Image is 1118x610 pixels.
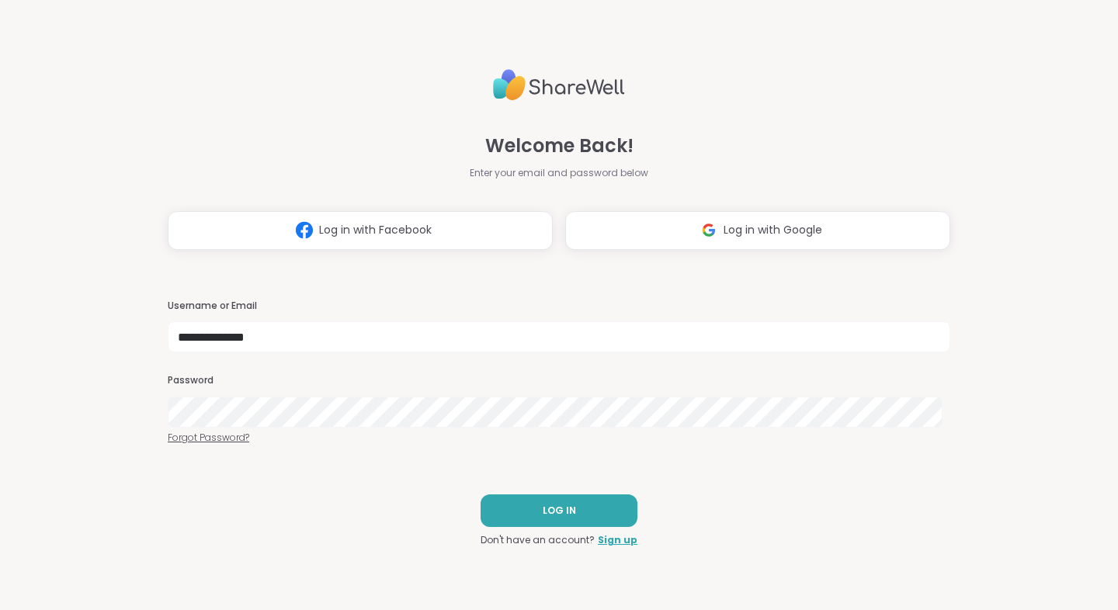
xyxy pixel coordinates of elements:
[290,216,319,244] img: ShareWell Logomark
[168,211,553,250] button: Log in with Facebook
[481,533,595,547] span: Don't have an account?
[481,494,637,527] button: LOG IN
[694,216,724,244] img: ShareWell Logomark
[168,374,950,387] h3: Password
[565,211,950,250] button: Log in with Google
[724,222,822,238] span: Log in with Google
[598,533,637,547] a: Sign up
[168,431,950,445] a: Forgot Password?
[168,300,950,313] h3: Username or Email
[319,222,432,238] span: Log in with Facebook
[470,166,648,180] span: Enter your email and password below
[485,132,634,160] span: Welcome Back!
[493,63,625,107] img: ShareWell Logo
[543,504,576,518] span: LOG IN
